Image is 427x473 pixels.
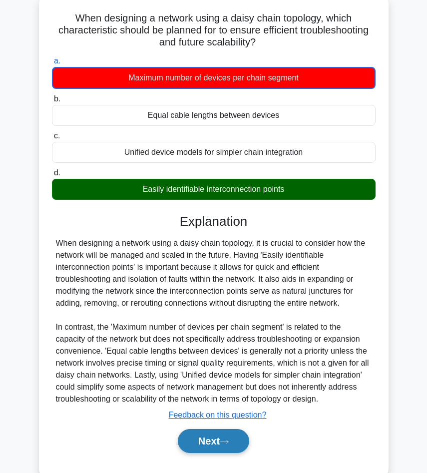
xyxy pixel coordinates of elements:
[54,168,60,177] span: d.
[54,56,60,65] span: a.
[52,67,376,89] div: Maximum number of devices per chain segment
[178,429,249,453] button: Next
[52,105,376,126] div: Equal cable lengths between devices
[58,214,370,229] h3: Explanation
[51,12,377,49] h5: When designing a network using a daisy chain topology, which characteristic should be planned for...
[56,237,372,405] div: When designing a network using a daisy chain topology, it is crucial to consider how the network ...
[52,142,376,163] div: Unified device models for simpler chain integration
[169,411,267,419] a: Feedback on this question?
[54,131,60,140] span: c.
[52,179,376,200] div: Easily identifiable interconnection points
[54,94,60,103] span: b.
